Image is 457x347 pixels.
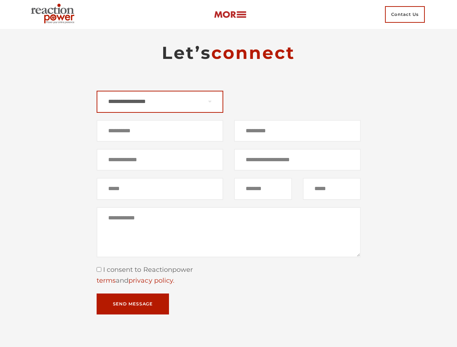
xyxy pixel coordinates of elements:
[97,277,116,284] a: terms
[385,6,425,23] span: Contact Us
[97,42,361,64] h2: Let’s
[211,42,295,63] span: connect
[97,91,361,314] form: Contact form
[101,266,193,274] span: I consent to Reactionpower
[113,302,153,306] span: Send Message
[97,294,169,314] button: Send Message
[128,277,174,284] a: privacy policy.
[214,10,246,19] img: more-btn.png
[28,1,80,27] img: Executive Branding | Personal Branding Agency
[97,275,361,286] div: and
